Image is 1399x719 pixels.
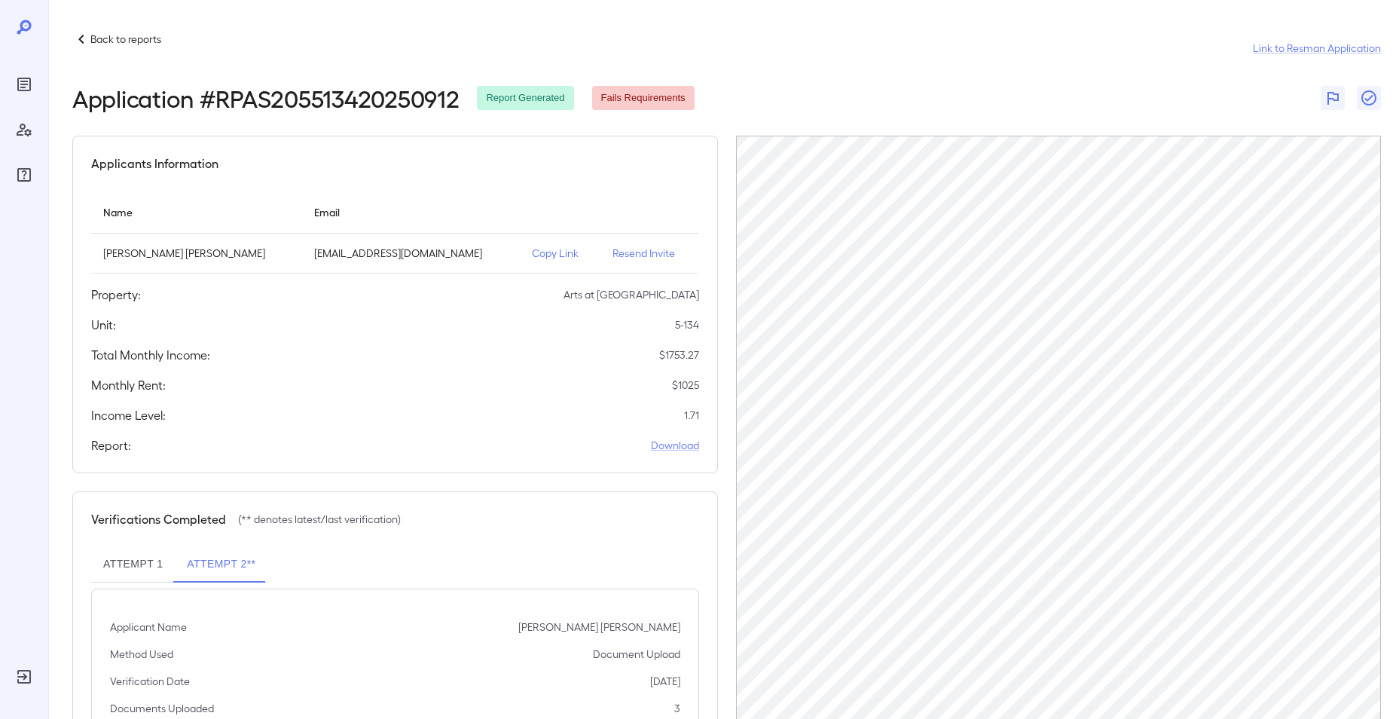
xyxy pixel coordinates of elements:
[477,91,573,106] span: Report Generated
[564,287,699,302] p: Arts at [GEOGRAPHIC_DATA]
[672,378,699,393] p: $ 1025
[91,286,141,304] h5: Property:
[91,376,166,394] h5: Monthly Rent:
[91,436,131,454] h5: Report:
[103,246,290,261] p: [PERSON_NAME] [PERSON_NAME]
[674,701,680,716] p: 3
[91,191,699,274] table: simple table
[91,406,166,424] h5: Income Level:
[532,246,588,261] p: Copy Link
[175,546,267,583] button: Attempt 2**
[659,347,699,363] p: $ 1753.27
[72,84,459,112] h2: Application # RPAS205513420250912
[12,665,36,689] div: Log Out
[1321,86,1345,110] button: Flag Report
[650,674,680,689] p: [DATE]
[91,510,226,528] h5: Verifications Completed
[91,155,218,173] h5: Applicants Information
[91,346,210,364] h5: Total Monthly Income:
[110,647,173,662] p: Method Used
[90,32,161,47] p: Back to reports
[238,512,401,527] p: (** denotes latest/last verification)
[91,546,175,583] button: Attempt 1
[110,701,214,716] p: Documents Uploaded
[110,620,187,635] p: Applicant Name
[1253,41,1381,56] a: Link to Resman Application
[651,438,699,453] a: Download
[592,91,695,106] span: Fails Requirements
[110,674,190,689] p: Verification Date
[684,408,699,423] p: 1.71
[12,163,36,187] div: FAQ
[518,620,680,635] p: [PERSON_NAME] [PERSON_NAME]
[12,72,36,96] div: Reports
[314,246,508,261] p: [EMAIL_ADDRESS][DOMAIN_NAME]
[91,191,302,234] th: Name
[593,647,680,662] p: Document Upload
[12,118,36,142] div: Manage Users
[612,246,686,261] p: Resend Invite
[302,191,520,234] th: Email
[1357,86,1381,110] button: Close Report
[91,316,116,334] h5: Unit:
[675,317,699,332] p: 5-134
